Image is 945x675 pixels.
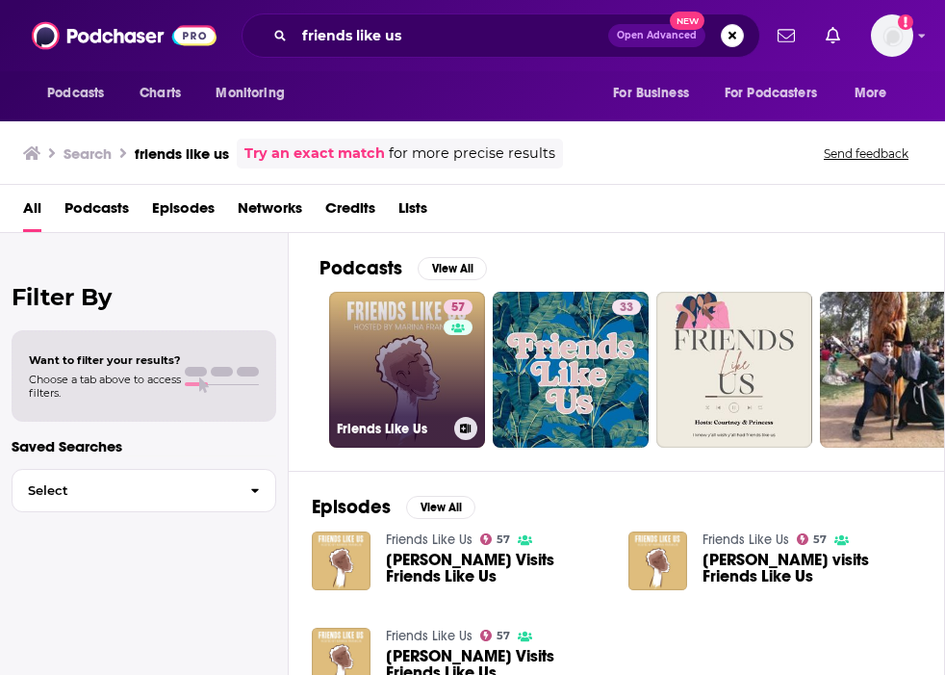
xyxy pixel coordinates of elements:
[871,14,913,57] button: Show profile menu
[23,193,41,232] a: All
[497,632,510,640] span: 57
[444,299,472,315] a: 57
[64,144,112,163] h3: Search
[406,496,475,519] button: View All
[386,552,605,584] span: [PERSON_NAME] Visits Friends Like Us
[140,80,181,107] span: Charts
[386,552,605,584] a: Judy Gold Visits Friends Like Us
[480,533,511,545] a: 57
[294,20,608,51] input: Search podcasts, credits, & more...
[12,283,276,311] h2: Filter By
[418,257,487,280] button: View All
[329,292,485,448] a: 57Friends Like Us
[202,75,309,112] button: open menu
[64,193,129,232] a: Podcasts
[620,299,633,318] span: 33
[898,14,913,30] svg: Add a profile image
[238,193,302,232] a: Networks
[770,19,803,52] a: Show notifications dropdown
[152,193,215,232] a: Episodes
[702,532,789,548] a: Friends Like Us
[47,80,104,107] span: Podcasts
[337,421,447,437] h3: Friends Like Us
[628,532,687,590] img: Chaunte Wayans visits Friends Like Us
[29,353,181,367] span: Want to filter your results?
[497,535,510,544] span: 57
[12,437,276,455] p: Saved Searches
[612,299,641,315] a: 33
[600,75,713,112] button: open menu
[312,532,370,590] img: Judy Gold Visits Friends Like Us
[818,19,848,52] a: Show notifications dropdown
[702,552,922,584] span: [PERSON_NAME] visits Friends Like Us
[841,75,911,112] button: open menu
[13,484,235,497] span: Select
[871,14,913,57] span: Logged in as nell-elle
[242,13,760,58] div: Search podcasts, credits, & more...
[493,292,649,448] a: 33
[216,80,284,107] span: Monitoring
[389,143,555,165] span: for more precise results
[127,75,192,112] a: Charts
[797,533,828,545] a: 57
[319,256,487,280] a: PodcastsView All
[451,299,465,318] span: 57
[818,145,914,162] button: Send feedback
[871,14,913,57] img: User Profile
[319,256,402,280] h2: Podcasts
[325,193,375,232] a: Credits
[613,80,689,107] span: For Business
[712,75,845,112] button: open menu
[29,373,181,400] span: Choose a tab above to access filters.
[702,552,922,584] a: Chaunte Wayans visits Friends Like Us
[855,80,887,107] span: More
[670,12,704,30] span: New
[386,628,472,644] a: Friends Like Us
[608,24,705,47] button: Open AdvancedNew
[312,495,391,519] h2: Episodes
[386,532,472,548] a: Friends Like Us
[135,144,229,163] h3: friends like us
[813,535,827,544] span: 57
[398,193,427,232] a: Lists
[34,75,129,112] button: open menu
[312,495,475,519] a: EpisodesView All
[244,143,385,165] a: Try an exact match
[480,630,511,641] a: 57
[725,80,817,107] span: For Podcasters
[617,31,697,40] span: Open Advanced
[32,17,217,54] img: Podchaser - Follow, Share and Rate Podcasts
[12,469,276,512] button: Select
